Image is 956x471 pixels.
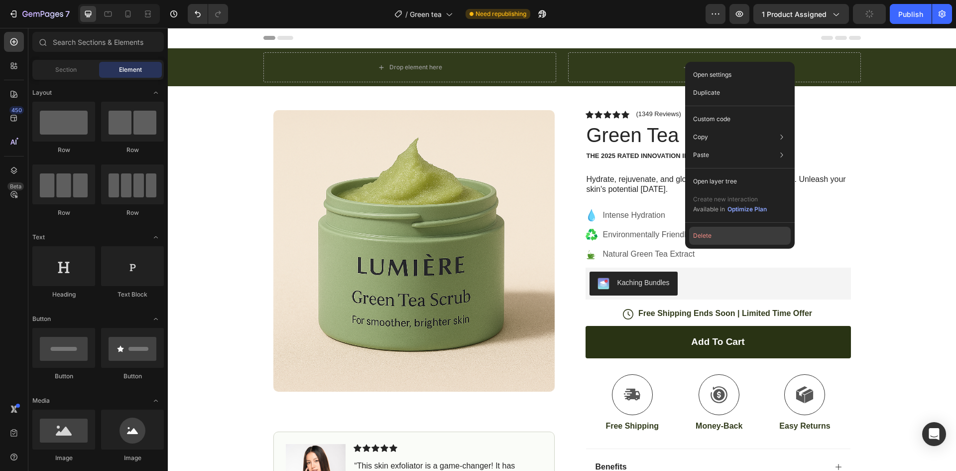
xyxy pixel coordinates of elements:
button: Optimize Plan [727,204,767,214]
div: Undo/Redo [188,4,228,24]
p: Natural Green Tea Extract [435,220,527,232]
span: Toggle open [148,229,164,245]
p: Duplicate [693,88,720,97]
p: Custom code [693,115,730,124]
div: Drop element here [526,35,579,43]
span: Need republishing [476,9,526,18]
button: 7 [4,4,74,24]
span: Available in [693,205,725,213]
p: Easy Returns [611,393,662,404]
p: Copy [693,133,708,142]
div: Optimize Plan [727,205,767,214]
p: Hydrate, rejuvenate, and glow with our revolutionary cream. Unleash your skin's potential [DATE]. [419,147,682,167]
div: Drop element here [222,35,274,43]
div: Row [32,146,95,155]
div: Open Intercom Messenger [922,422,946,446]
span: Element [119,65,142,74]
div: 450 [9,106,24,114]
span: Button [32,314,51,323]
div: Row [32,208,95,217]
input: Search Sections & Elements [32,32,164,52]
div: Button [101,372,164,381]
div: Row [101,146,164,155]
p: The 2025 Rated Innovation in Cosmetics [419,124,682,133]
div: Kaching Bundles [450,250,502,260]
button: Kaching Bundles [422,244,510,268]
button: Delete [689,227,791,245]
div: Row [101,208,164,217]
p: Intense Hydration [435,181,527,193]
iframe: Design area [168,28,956,471]
div: Button [32,372,95,381]
p: Free Shipping Ends Soon | Limited Time Offer [471,281,644,291]
span: Green tea [410,9,442,19]
p: Environmentally Friendly [435,201,527,213]
h1: Green Tea Glow [418,93,683,121]
div: Image [32,454,95,463]
span: Text [32,233,45,242]
p: Money-Back [528,393,575,404]
p: Create new interaction [693,194,767,204]
img: KachingBundles.png [430,250,442,262]
span: 1 product assigned [762,9,827,19]
span: Toggle open [148,85,164,101]
button: 1 product assigned [753,4,849,24]
div: Heading [32,290,95,299]
button: Publish [890,4,932,24]
p: Paste [693,151,709,159]
p: Open settings [693,70,731,79]
span: / [405,9,408,19]
div: Beta [7,182,24,190]
span: Toggle open [148,393,164,409]
p: 7 [65,8,70,20]
button: Add to cart [418,298,683,330]
p: Free Shipping [438,393,491,404]
p: (1349 Reviews) [469,82,513,90]
span: Layout [32,88,52,97]
div: Add to cart [523,308,577,320]
span: Media [32,396,50,405]
div: Text Block [101,290,164,299]
p: Open layer tree [693,177,737,186]
div: Image [101,454,164,463]
div: Publish [898,9,923,19]
p: Benefits [428,434,459,445]
span: Toggle open [148,311,164,327]
span: Section [55,65,77,74]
